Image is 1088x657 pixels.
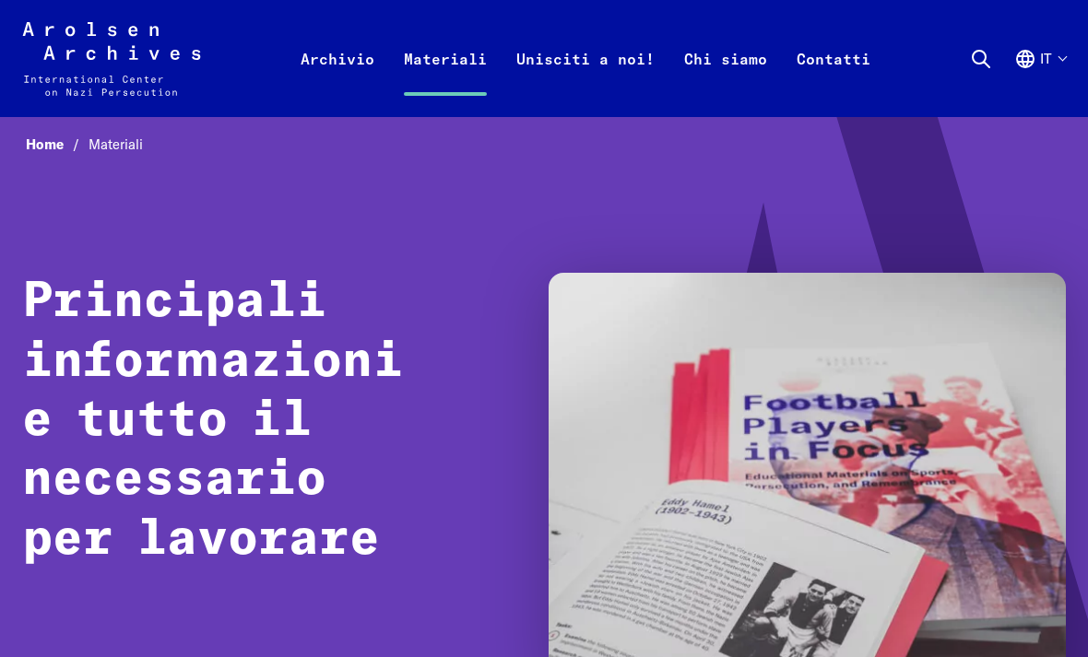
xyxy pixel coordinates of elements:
[1014,48,1066,113] button: Italiano, selezione lingua
[89,135,143,153] span: Materiali
[502,43,669,117] a: Unisciti a noi!
[782,43,885,117] a: Contatti
[669,43,782,117] a: Chi siamo
[286,43,389,117] a: Archivio
[22,277,403,565] strong: Principali informazioni e tutto il necessario per lavorare
[286,22,885,96] nav: Primaria
[26,135,89,153] a: Home
[389,43,502,117] a: Materiali
[22,131,1066,158] nav: Breadcrumb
